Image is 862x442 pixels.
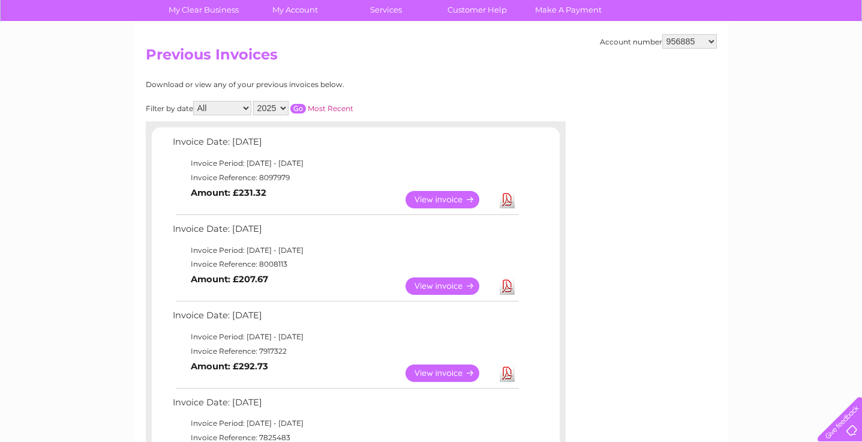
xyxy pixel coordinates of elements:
[170,243,521,258] td: Invoice Period: [DATE] - [DATE]
[191,361,268,372] b: Amount: £292.73
[600,34,717,49] div: Account number
[170,257,521,271] td: Invoice Reference: 8008113
[308,104,353,113] a: Most Recent
[170,395,521,417] td: Invoice Date: [DATE]
[170,156,521,171] td: Invoice Period: [DATE] - [DATE]
[782,51,812,60] a: Contact
[406,191,494,208] a: View
[170,416,521,431] td: Invoice Period: [DATE] - [DATE]
[406,277,494,295] a: View
[651,51,674,60] a: Water
[191,274,268,285] b: Amount: £207.67
[681,51,707,60] a: Energy
[146,101,461,115] div: Filter by date
[170,330,521,344] td: Invoice Period: [DATE] - [DATE]
[148,7,715,58] div: Clear Business is a trading name of Verastar Limited (registered in [GEOGRAPHIC_DATA] No. 3667643...
[191,187,266,198] b: Amount: £231.32
[30,31,91,68] img: logo.png
[636,6,719,21] a: 0333 014 3131
[170,171,521,185] td: Invoice Reference: 8097979
[170,134,521,156] td: Invoice Date: [DATE]
[170,307,521,330] td: Invoice Date: [DATE]
[500,277,515,295] a: Download
[500,365,515,382] a: Download
[146,80,461,89] div: Download or view any of your previous invoices below.
[146,46,717,69] h2: Previous Invoices
[714,51,750,60] a: Telecoms
[500,191,515,208] a: Download
[170,344,521,359] td: Invoice Reference: 7917322
[758,51,775,60] a: Blog
[170,221,521,243] td: Invoice Date: [DATE]
[406,365,494,382] a: View
[822,51,851,60] a: Log out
